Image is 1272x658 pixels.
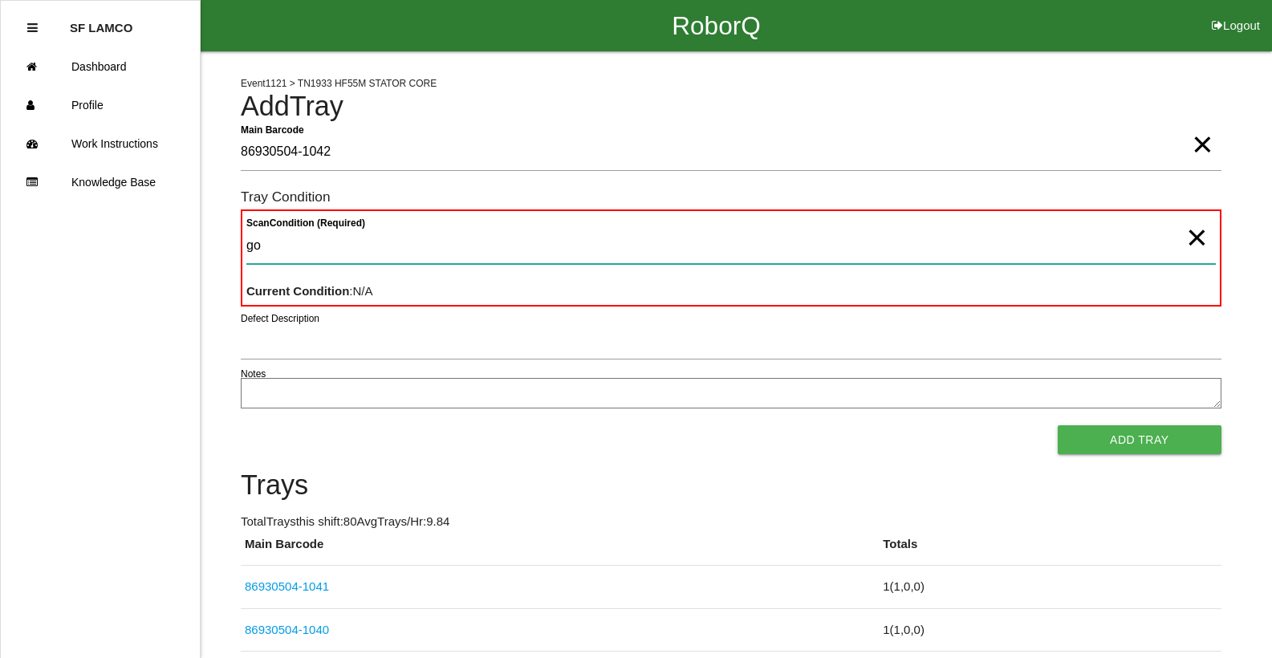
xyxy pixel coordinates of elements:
[241,513,1221,531] p: Total Trays this shift: 80 Avg Trays /Hr: 9.84
[245,623,329,636] a: 86930504-1040
[241,189,1221,205] h6: Tray Condition
[245,579,329,593] a: 86930504-1041
[70,9,132,35] p: SF LAMCO
[879,566,1221,609] td: 1 ( 1 , 0 , 0 )
[1186,205,1207,238] span: Clear Input
[1192,112,1213,144] span: Clear Input
[241,535,879,566] th: Main Barcode
[1058,425,1221,454] button: Add Tray
[27,9,38,47] div: Close
[241,311,319,326] label: Defect Description
[241,78,437,89] span: Event 1121 > TN1933 HF55M STATOR CORE
[246,217,365,229] b: Scan Condition (Required)
[246,284,373,298] span: : N/A
[241,134,1221,171] input: Required
[1,124,200,163] a: Work Instructions
[879,608,1221,652] td: 1 ( 1 , 0 , 0 )
[241,124,304,135] b: Main Barcode
[241,470,1221,501] h4: Trays
[879,535,1221,566] th: Totals
[241,367,266,381] label: Notes
[1,47,200,86] a: Dashboard
[246,284,349,298] b: Current Condition
[241,91,1221,122] h4: Add Tray
[1,163,200,201] a: Knowledge Base
[1,86,200,124] a: Profile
